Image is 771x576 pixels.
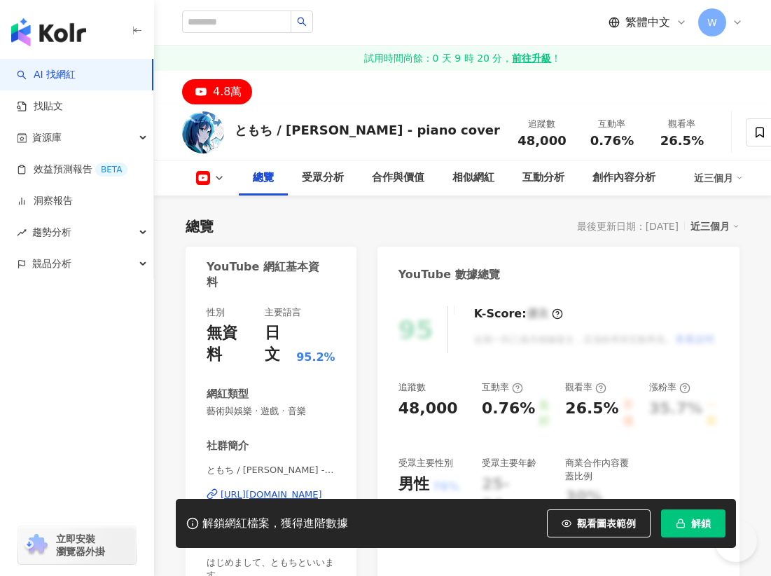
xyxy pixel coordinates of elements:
div: 追蹤數 [515,117,569,131]
div: 受眾主要性別 [398,457,453,469]
span: 觀看圖表範例 [577,518,636,529]
a: 效益預測報告BETA [17,163,127,177]
img: KOL Avatar [182,111,224,153]
span: rise [17,228,27,238]
span: 26.5% [660,134,704,148]
div: 觀看率 [655,117,709,131]
div: 互動分析 [522,170,564,186]
div: 近三個月 [690,217,739,235]
span: 95.2% [296,350,335,365]
div: 日文 [265,322,293,366]
div: 追蹤數 [398,381,426,394]
div: 0.76% [482,398,535,430]
div: 總覽 [186,217,214,236]
span: 藝術與娛樂 · 遊戲 · 音樂 [207,405,335,418]
div: ともち / [PERSON_NAME] - piano cover [235,121,500,139]
a: searchAI 找網紅 [17,68,76,82]
div: 男性 [398,474,429,495]
div: 觀看率 [565,381,606,394]
div: 性別 [207,306,225,319]
img: chrome extension [22,534,50,556]
div: 最後更新日期：[DATE] [577,221,679,232]
div: [URL][DOMAIN_NAME] [221,488,322,501]
span: 48,000 [518,133,566,148]
div: 網紅類型 [207,387,249,402]
div: 無資料 [207,322,251,366]
a: [URL][DOMAIN_NAME] [207,488,335,501]
div: 近三個月 [694,167,743,189]
div: 解鎖網紅檔案，獲得進階數據 [202,516,348,531]
div: 創作內容分析 [592,170,655,186]
div: 商業合作內容覆蓋比例 [565,457,634,482]
a: 洞察報告 [17,194,73,208]
div: 社群簡介 [207,439,249,453]
span: 競品分析 [32,248,71,280]
div: 合作與價值 [372,170,424,186]
div: 48,000 [398,398,458,420]
div: 4.8萬 [213,82,242,102]
div: 受眾分析 [302,170,344,186]
button: 解鎖 [661,509,725,537]
div: YouTube 網紅基本資料 [207,259,328,291]
button: 觀看圖表範例 [547,509,651,537]
div: 互動率 [585,117,639,131]
span: 資源庫 [32,122,62,153]
a: chrome extension立即安裝 瀏覽器外掛 [18,526,136,564]
strong: 前往升級 [512,51,551,65]
div: 總覽 [253,170,274,186]
div: K-Score : [474,306,563,322]
span: search [297,17,307,27]
div: 受眾主要年齡 [482,457,536,469]
span: 立即安裝 瀏覽器外掛 [56,533,105,558]
a: 試用時間尚餘：0 天 9 時 20 分，前往升級！ [154,46,771,71]
a: 找貼文 [17,100,63,114]
span: 繁體中文 [625,15,670,30]
button: 4.8萬 [182,79,252,104]
div: 主要語言 [265,306,301,319]
span: ともち / [PERSON_NAME] - piano cover | @[PERSON_NAME]-pianocover | UCBb5MFI8eGqQPu1ryyK59Cg [207,464,335,476]
div: 漲粉率 [649,381,690,394]
div: 26.5% [565,398,618,430]
span: 0.76% [590,134,634,148]
div: YouTube 數據總覽 [398,267,500,282]
div: 相似網紅 [452,170,494,186]
span: 解鎖 [691,518,711,529]
span: 趨勢分析 [32,217,71,248]
span: W [707,15,717,30]
img: logo [11,18,86,46]
div: 互動率 [482,381,523,394]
